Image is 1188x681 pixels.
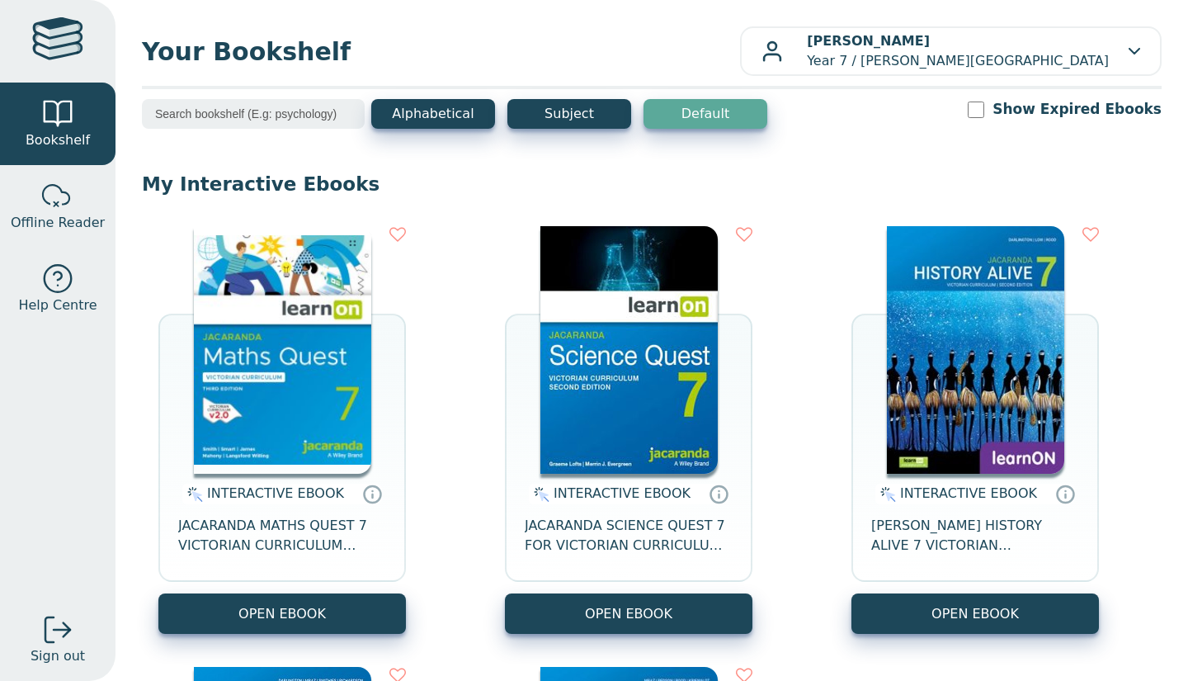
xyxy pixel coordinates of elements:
button: Default [643,99,767,129]
button: OPEN EBOOK [851,594,1099,634]
a: Interactive eBooks are accessed online via the publisher’s portal. They contain interactive resou... [709,484,728,504]
label: Show Expired Ebooks [992,99,1162,120]
img: d4781fba-7f91-e911-a97e-0272d098c78b.jpg [887,226,1064,474]
button: Subject [507,99,631,129]
button: [PERSON_NAME]Year 7 / [PERSON_NAME][GEOGRAPHIC_DATA] [740,26,1162,76]
img: interactive.svg [529,485,549,504]
span: [PERSON_NAME] HISTORY ALIVE 7 VICTORIAN CURRICULUM LEARNON EBOOK 2E [871,516,1079,556]
p: Year 7 / [PERSON_NAME][GEOGRAPHIC_DATA] [807,31,1109,71]
a: Interactive eBooks are accessed online via the publisher’s portal. They contain interactive resou... [1055,484,1075,504]
span: Offline Reader [11,213,105,233]
img: interactive.svg [875,485,896,504]
input: Search bookshelf (E.g: psychology) [142,99,365,129]
span: Bookshelf [26,130,90,150]
button: OPEN EBOOK [505,594,752,634]
b: [PERSON_NAME] [807,33,930,49]
span: INTERACTIVE EBOOK [207,485,344,501]
span: INTERACTIVE EBOOK [900,485,1037,501]
span: INTERACTIVE EBOOK [554,485,691,501]
img: b87b3e28-4171-4aeb-a345-7fa4fe4e6e25.jpg [194,226,371,474]
span: JACARANDA SCIENCE QUEST 7 FOR VICTORIAN CURRICULUM LEARNON 2E EBOOK [525,516,733,556]
span: Sign out [31,646,85,666]
span: JACARANDA MATHS QUEST 7 VICTORIAN CURRICULUM LEARNON EBOOK 3E [178,516,386,556]
span: Your Bookshelf [142,33,740,70]
button: OPEN EBOOK [158,594,406,634]
img: 329c5ec2-5188-ea11-a992-0272d098c78b.jpg [540,226,718,474]
img: interactive.svg [182,485,203,504]
span: Help Centre [18,296,97,315]
p: My Interactive Ebooks [142,172,1162,196]
button: Alphabetical [371,99,495,129]
a: Interactive eBooks are accessed online via the publisher’s portal. They contain interactive resou... [362,484,382,504]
